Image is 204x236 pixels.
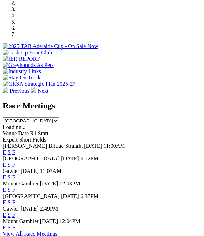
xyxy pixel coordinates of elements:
[84,143,102,149] span: [DATE]
[3,187,6,193] a: E
[30,130,48,136] span: R1 Start
[3,62,54,68] img: Greyhounds As Pets
[3,206,19,212] span: Gawler
[12,199,15,205] a: F
[3,143,83,149] span: [PERSON_NAME] Bridge Straight
[3,75,40,81] img: Stay On Track
[81,155,99,161] span: 6:12PM
[21,168,39,174] span: [DATE]
[3,87,8,93] img: chevron-left-pager-white.svg
[3,155,60,161] span: [GEOGRAPHIC_DATA]
[81,193,99,199] span: 6:37PM
[3,43,98,50] img: 2025 TAB Adelaide Cup - On Sale Now
[21,206,39,212] span: [DATE]
[10,88,29,94] span: Previous
[59,218,80,224] span: 12:04PM
[61,155,79,161] span: [DATE]
[3,181,39,186] span: Mount Gambier
[8,212,11,218] a: S
[3,193,60,199] span: [GEOGRAPHIC_DATA]
[3,68,41,75] img: Industry Links
[3,174,6,180] a: E
[31,88,48,94] a: Next
[8,149,11,155] a: S
[40,181,58,186] span: [DATE]
[19,137,31,143] span: Short
[3,212,6,218] a: E
[8,224,11,230] a: S
[3,218,39,224] span: Mount Gambier
[12,224,15,230] a: F
[3,149,6,155] a: E
[3,124,25,130] span: Loading...
[32,137,46,143] span: Fields
[12,162,15,168] a: F
[3,199,6,205] a: E
[3,56,40,62] img: IER REPORT
[3,50,52,56] img: Cash Up Your Club
[61,193,79,199] span: [DATE]
[12,212,15,218] a: F
[8,162,11,168] a: S
[3,81,75,87] img: GRSA Strategic Plan 2025-27
[59,181,80,186] span: 12:03PM
[12,149,15,155] a: F
[40,168,62,174] span: 11:07AM
[40,218,58,224] span: [DATE]
[3,162,6,168] a: E
[8,187,11,193] a: S
[3,137,18,143] span: Expert
[18,130,29,136] span: Date
[40,206,58,212] span: 2:49PM
[3,224,6,230] a: E
[12,187,15,193] a: F
[3,88,31,94] a: Previous
[38,88,48,94] span: Next
[31,87,36,93] img: chevron-right-pager-white.svg
[12,174,15,180] a: F
[3,130,17,136] span: Venue
[3,101,201,111] h2: Race Meetings
[3,168,19,174] span: Gawler
[8,199,11,205] a: S
[104,143,125,149] span: 11:00AM
[8,174,11,180] a: S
